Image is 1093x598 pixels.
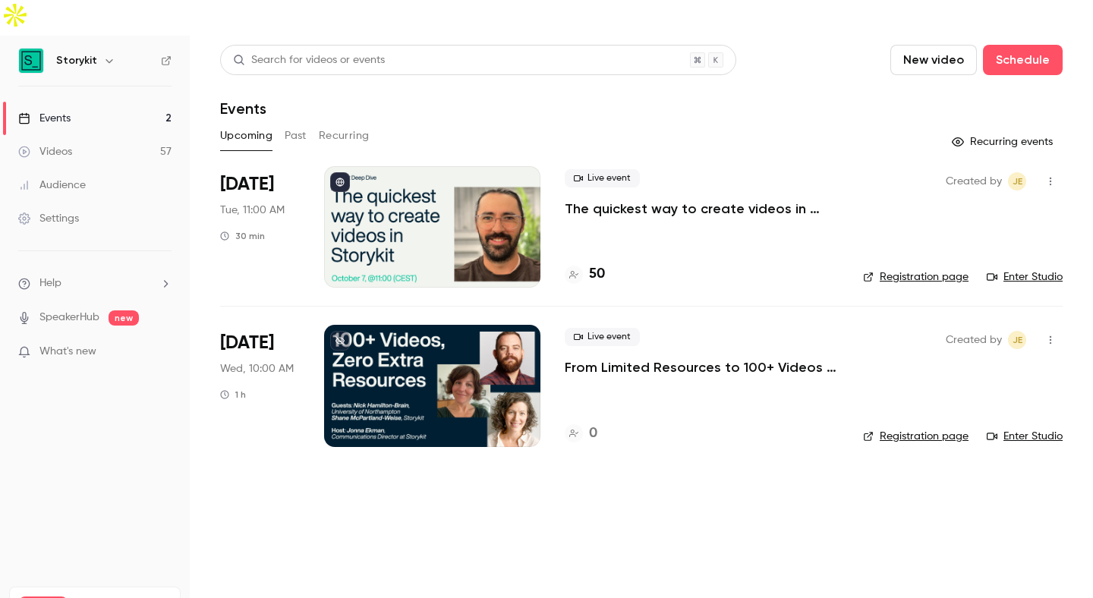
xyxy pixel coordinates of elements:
[589,264,605,285] h4: 50
[18,275,172,291] li: help-dropdown-opener
[987,269,1063,285] a: Enter Studio
[153,345,172,359] iframe: Noticeable Trigger
[863,269,969,285] a: Registration page
[285,124,307,148] button: Past
[220,230,265,242] div: 30 min
[983,45,1063,75] button: Schedule
[589,423,597,444] h4: 0
[220,99,266,118] h1: Events
[18,144,72,159] div: Videos
[1013,172,1022,190] span: JE
[39,310,99,326] a: SpeakerHub
[319,124,370,148] button: Recurring
[565,358,839,376] a: From Limited Resources to 100+ Videos — How Automation Makes It Possible
[945,130,1063,154] button: Recurring events
[39,344,96,360] span: What's new
[18,211,79,226] div: Settings
[890,45,977,75] button: New video
[220,124,272,148] button: Upcoming
[1008,331,1026,349] span: Jonna Ekman
[565,328,640,346] span: Live event
[946,331,1002,349] span: Created by
[220,166,300,288] div: Oct 7 Tue, 11:00 AM (Europe/Stockholm)
[56,53,97,68] h6: Storykit
[565,200,839,218] a: The quickest way to create videos in Storykit
[220,361,294,376] span: Wed, 10:00 AM
[1008,172,1026,190] span: Jonna Ekman
[39,275,61,291] span: Help
[18,111,71,126] div: Events
[18,178,86,193] div: Audience
[220,331,274,355] span: [DATE]
[220,203,285,218] span: Tue, 11:00 AM
[220,389,246,401] div: 1 h
[233,52,385,68] div: Search for videos or events
[565,423,597,444] a: 0
[565,264,605,285] a: 50
[565,169,640,187] span: Live event
[946,172,1002,190] span: Created by
[109,310,139,326] span: new
[987,429,1063,444] a: Enter Studio
[863,429,969,444] a: Registration page
[220,172,274,197] span: [DATE]
[1013,331,1022,349] span: JE
[19,49,43,73] img: Storykit
[220,325,300,446] div: Oct 22 Wed, 10:00 AM (Europe/Stockholm)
